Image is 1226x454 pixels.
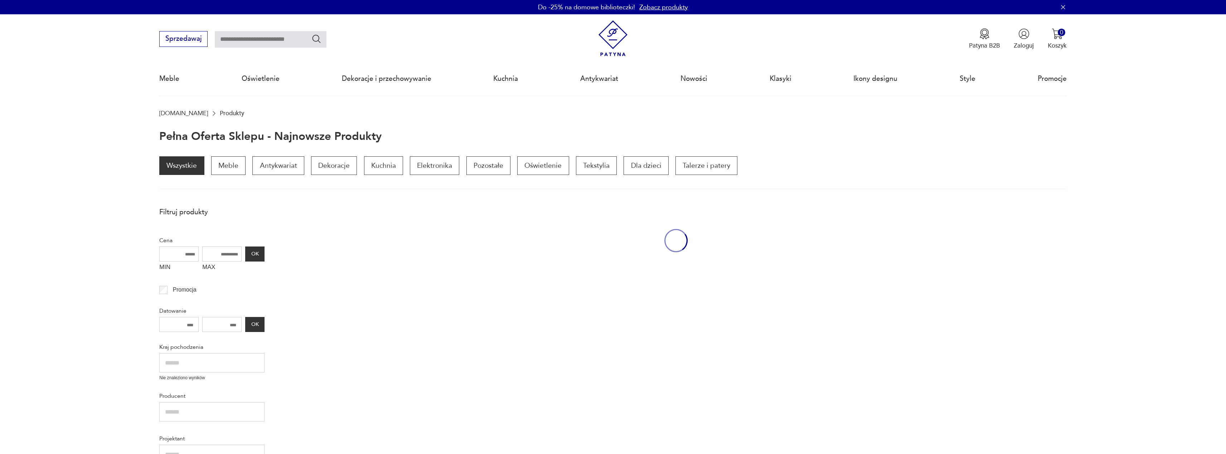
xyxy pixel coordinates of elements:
p: Do -25% na domowe biblioteczki! [538,3,635,12]
a: Antykwariat [580,62,618,95]
a: Style [960,62,975,95]
p: Promocja [173,285,197,294]
a: Zobacz produkty [639,3,688,12]
a: Dla dzieci [624,156,668,175]
div: 0 [1058,29,1065,36]
p: Produkty [220,110,244,117]
button: OK [245,317,265,332]
a: Oświetlenie [242,62,280,95]
a: Ikona medaluPatyna B2B [969,28,1000,50]
p: Producent [159,391,265,401]
button: Zaloguj [1014,28,1034,50]
label: MIN [159,262,199,275]
p: Datowanie [159,306,265,316]
button: 0Koszyk [1048,28,1067,50]
a: Dekoracje [311,156,357,175]
p: Nie znaleziono wyników [159,375,265,381]
div: oval-loading [664,203,688,278]
a: Pozostałe [466,156,510,175]
button: OK [245,246,265,262]
button: Sprzedawaj [159,31,208,47]
p: Koszyk [1048,42,1067,50]
p: Zaloguj [1014,42,1034,50]
img: Ikona koszyka [1052,28,1063,39]
a: Promocje [1038,62,1067,95]
h1: Pełna oferta sklepu - najnowsze produkty [159,131,382,143]
img: Ikona medalu [979,28,990,39]
a: Kuchnia [493,62,518,95]
a: Wszystkie [159,156,204,175]
img: Ikonka użytkownika [1018,28,1029,39]
p: Filtruj produkty [159,208,265,217]
a: Elektronika [410,156,459,175]
a: Nowości [680,62,707,95]
a: [DOMAIN_NAME] [159,110,208,117]
p: Patyna B2B [969,42,1000,50]
a: Antykwariat [252,156,304,175]
a: Sprzedawaj [159,36,208,42]
a: Meble [211,156,246,175]
p: Projektant [159,434,265,443]
a: Tekstylia [576,156,617,175]
button: Szukaj [311,34,322,44]
button: Patyna B2B [969,28,1000,50]
p: Cena [159,236,265,245]
a: Oświetlenie [517,156,569,175]
a: Dekoracje i przechowywanie [342,62,431,95]
img: Patyna - sklep z meblami i dekoracjami vintage [595,20,631,57]
a: Klasyki [770,62,791,95]
a: Meble [159,62,179,95]
label: MAX [202,262,242,275]
a: Ikony designu [853,62,897,95]
a: Talerze i patery [675,156,737,175]
a: Kuchnia [364,156,403,175]
p: Kraj pochodzenia [159,342,265,352]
